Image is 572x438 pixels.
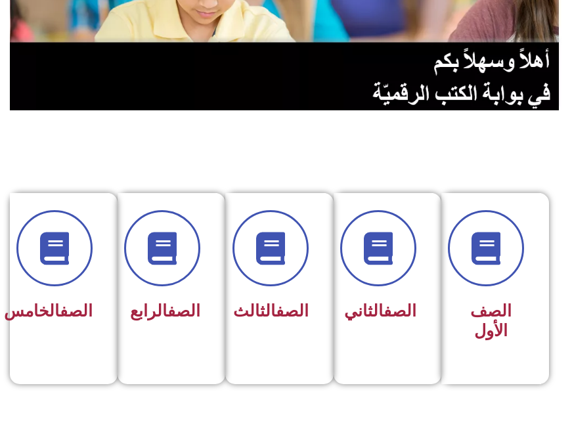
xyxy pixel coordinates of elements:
span: الصف الأول [470,301,512,340]
span: الرابع [130,301,200,320]
a: الصف [276,301,309,320]
a: الصف [384,301,416,320]
a: الصف [60,301,93,320]
span: الثاني [344,301,416,320]
span: الثالث [233,301,309,320]
a: الصف [167,301,200,320]
span: الخامس [4,301,93,320]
